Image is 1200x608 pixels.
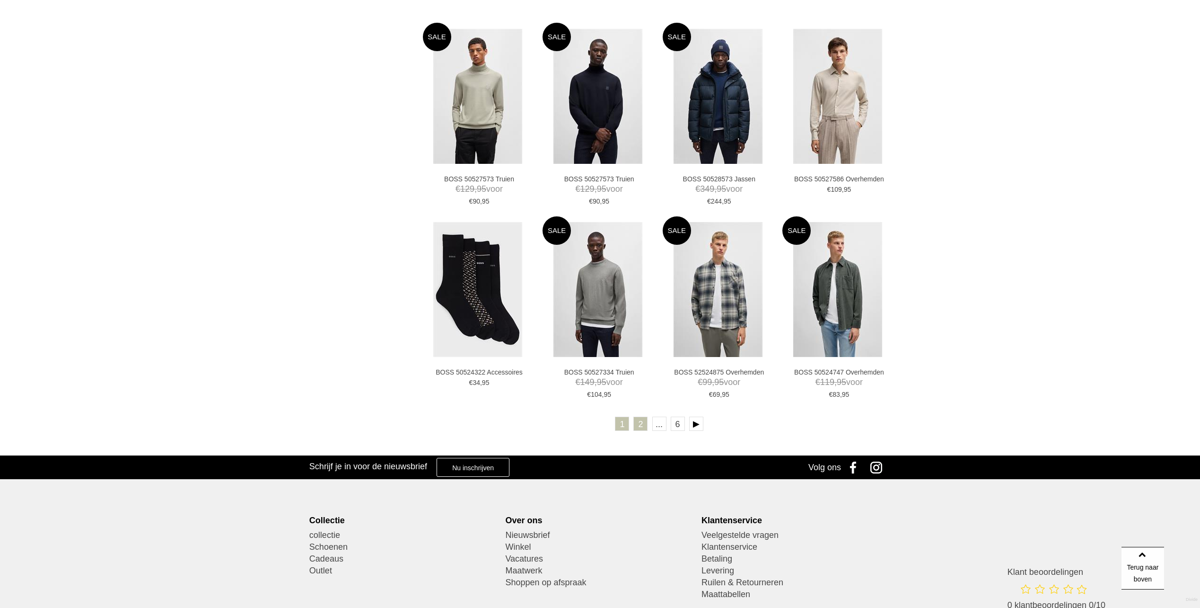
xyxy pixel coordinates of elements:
[834,377,837,387] span: ,
[477,184,486,194] span: 95
[309,541,499,553] a: Schoenen
[597,184,606,194] span: 95
[547,376,651,388] span: voor
[547,175,651,183] a: BOSS 50527573 Truien
[793,29,882,164] img: BOSS 50527586 Overhemden
[597,377,606,387] span: 95
[505,515,694,526] div: Over ons
[667,183,771,195] span: voor
[787,368,891,376] a: BOSS 50524747 Overhemden
[469,197,473,205] span: €
[604,391,611,398] span: 95
[701,589,891,600] a: Maattabellen
[437,458,509,477] a: Nu inschrijven
[842,391,850,398] span: 95
[711,197,722,205] span: 244
[674,29,762,164] img: BOSS 50528573 Jassen
[547,368,651,376] a: BOSS 50527334 Truien
[309,529,499,541] a: collectie
[674,222,762,357] img: BOSS 52524875 Overhemden
[787,175,891,183] a: BOSS 50527586 Overhemden
[553,222,642,357] img: BOSS 50527334 Truien
[714,377,724,387] span: 95
[713,391,720,398] span: 69
[427,175,531,183] a: BOSS 50527573 Truien
[840,391,842,398] span: ,
[808,456,841,479] div: Volg ons
[837,377,846,387] span: 95
[842,186,844,193] span: ,
[844,186,851,193] span: 95
[712,377,714,387] span: ,
[701,529,891,541] a: Veelgestelde vragen
[482,197,490,205] span: 95
[595,184,597,194] span: ,
[615,417,629,431] a: 1
[667,175,771,183] a: BOSS 50528573 Jassen
[1186,594,1198,606] a: Divide
[433,222,522,357] img: BOSS 50524322 Accessoires
[589,197,593,205] span: €
[820,377,834,387] span: 119
[1007,567,1105,577] h3: Klant beoordelingen
[831,186,841,193] span: 109
[505,553,694,565] a: Vacatures
[722,197,724,205] span: ,
[480,197,482,205] span: ,
[829,391,833,398] span: €
[1121,547,1164,590] a: Terug naar boven
[717,184,726,194] span: 95
[671,417,685,431] a: 6
[595,377,597,387] span: ,
[700,184,714,194] span: 349
[652,417,666,431] span: ...
[505,565,694,577] a: Maatwerk
[505,529,694,541] a: Nieuwsbrief
[576,184,580,194] span: €
[667,368,771,376] a: BOSS 52524875 Overhemden
[701,565,891,577] a: Levering
[427,183,531,195] span: voor
[815,377,820,387] span: €
[309,461,427,472] h3: Schrijf je in voor de nieuwsbrief
[701,553,891,565] a: Betaling
[787,376,891,388] span: voor
[473,379,480,386] span: 34
[593,197,600,205] span: 90
[469,379,473,386] span: €
[707,197,711,205] span: €
[720,391,722,398] span: ,
[867,456,891,479] a: Instagram
[460,184,474,194] span: 129
[843,456,867,479] a: Facebook
[433,29,522,164] img: BOSS 50527573 Truien
[553,29,642,164] img: BOSS 50527573 Truien
[505,577,694,589] a: Shoppen op afspraak
[722,391,729,398] span: 95
[309,553,499,565] a: Cadeaus
[505,541,694,553] a: Winkel
[702,377,712,387] span: 99
[474,184,477,194] span: ,
[309,565,499,577] a: Outlet
[724,197,731,205] span: 95
[714,184,717,194] span: ,
[547,183,651,195] span: voor
[701,541,891,553] a: Klantenservice
[580,377,595,387] span: 149
[832,391,840,398] span: 83
[695,184,700,194] span: €
[455,184,460,194] span: €
[709,391,713,398] span: €
[698,377,702,387] span: €
[587,391,591,398] span: €
[591,391,602,398] span: 104
[701,515,891,526] div: Klantenservice
[701,577,891,589] a: Ruilen & Retourneren
[827,186,831,193] span: €
[602,197,609,205] span: 95
[480,379,482,386] span: ,
[580,184,595,194] span: 129
[602,391,604,398] span: ,
[793,222,882,357] img: BOSS 50524747 Overhemden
